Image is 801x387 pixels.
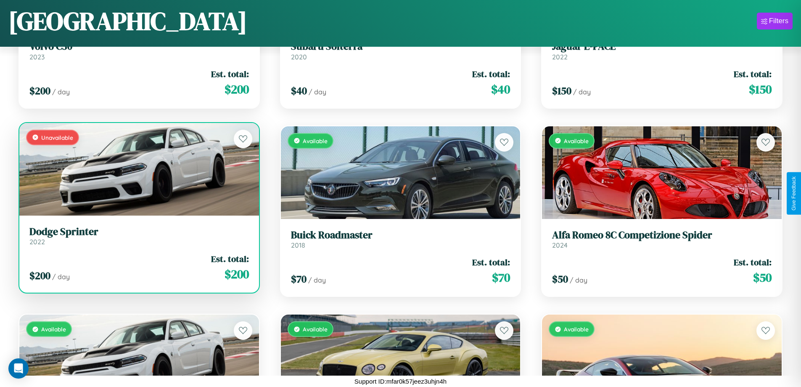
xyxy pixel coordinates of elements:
[8,4,247,38] h1: [GEOGRAPHIC_DATA]
[354,376,447,387] p: Support ID: mfar0k57jeez3uhjn4h
[291,84,307,98] span: $ 40
[29,53,45,61] span: 2023
[552,241,568,249] span: 2024
[757,13,793,29] button: Filters
[29,226,249,238] h3: Dodge Sprinter
[52,88,70,96] span: / day
[225,81,249,98] span: $ 200
[29,238,45,246] span: 2022
[303,326,328,333] span: Available
[552,40,772,61] a: Jaguar E-PACE2022
[308,276,326,284] span: / day
[29,226,249,246] a: Dodge Sprinter2022
[734,68,772,80] span: Est. total:
[309,88,326,96] span: / day
[291,229,510,250] a: Buick Roadmaster2018
[225,266,249,283] span: $ 200
[291,241,305,249] span: 2018
[291,40,510,61] a: Subaru Solterra2020
[552,40,772,53] h3: Jaguar E-PACE
[749,81,772,98] span: $ 150
[552,229,772,241] h3: Alfa Romeo 8C Competizione Spider
[41,326,66,333] span: Available
[472,68,510,80] span: Est. total:
[291,272,307,286] span: $ 70
[491,81,510,98] span: $ 40
[492,269,510,286] span: $ 70
[791,176,797,211] div: Give Feedback
[211,68,249,80] span: Est. total:
[211,253,249,265] span: Est. total:
[769,17,788,25] div: Filters
[552,84,571,98] span: $ 150
[564,137,589,144] span: Available
[291,53,307,61] span: 2020
[291,40,510,53] h3: Subaru Solterra
[303,137,328,144] span: Available
[52,272,70,281] span: / day
[41,134,73,141] span: Unavailable
[753,269,772,286] span: $ 50
[552,272,568,286] span: $ 50
[29,84,50,98] span: $ 200
[570,276,587,284] span: / day
[552,229,772,250] a: Alfa Romeo 8C Competizione Spider2024
[29,40,249,61] a: Volvo C302023
[8,358,29,379] div: Open Intercom Messenger
[29,40,249,53] h3: Volvo C30
[734,256,772,268] span: Est. total:
[552,53,568,61] span: 2022
[472,256,510,268] span: Est. total:
[564,326,589,333] span: Available
[291,229,510,241] h3: Buick Roadmaster
[29,269,50,283] span: $ 200
[573,88,591,96] span: / day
